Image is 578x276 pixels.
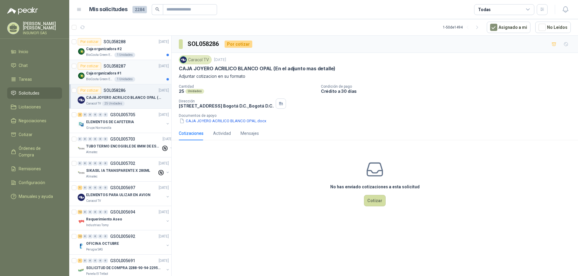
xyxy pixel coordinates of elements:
p: Caracol TV [86,101,101,106]
a: Manuales y ayuda [7,191,62,202]
div: 0 [93,259,98,263]
p: GSOL005692 [110,234,135,238]
p: [DATE] [159,112,169,118]
img: Company Logo [78,267,85,274]
a: Por cotizarSOL058286[DATE] Company LogoCAJA JOYERO ACRILICO BLANCO OPAL (En el adjunto mas detall... [69,84,171,109]
div: 0 [93,113,98,117]
div: 0 [93,186,98,190]
p: BioCosta Green Energy S.A.S [86,53,113,57]
p: TUBO TERMO ENCOGIBLE DE 8MM DE ESPESOR X 5CMS [86,144,161,149]
a: 0 0 0 0 0 0 GSOL005703[DATE] Company LogoTUBO TERMO ENCOGIBLE DE 8MM DE ESPESOR X 5CMSAlmatec [78,135,174,155]
img: Company Logo [78,72,85,79]
div: 0 [83,259,87,263]
img: Company Logo [78,194,85,201]
span: Inicio [19,48,28,55]
p: Adjuntar cotizacion en su formato [179,73,571,80]
h3: No has enviado cotizaciones a esta solicitud [330,183,420,190]
p: OFICINA OCTUBRE [86,241,119,247]
div: 0 [83,234,87,238]
span: Configuración [19,179,45,186]
p: SOL058287 [104,64,126,68]
p: Grupo Normandía [86,126,111,130]
p: [DATE] [159,39,169,45]
button: Asignado a mi [487,22,530,33]
div: 0 [98,137,103,141]
h1: Mis solicitudes [89,5,128,14]
a: 2 0 0 0 0 0 GSOL005705[DATE] Company LogoELEMENTOS DE CAFETERIAGrupo Normandía [78,111,170,130]
button: CAJA JOYERO ACRILICO BLANCO OPAL.docx [179,118,267,124]
div: Por cotizar [78,87,101,94]
p: SIKASIL IA TRANSPARENTE X 280ML [86,168,150,174]
div: 1 Unidades [114,53,135,57]
p: [DATE] [159,161,169,166]
div: 2 [78,113,82,117]
p: Dirección [179,99,273,103]
button: No Leídos [535,22,571,33]
p: GSOL005697 [110,186,135,190]
a: Órdenes de Compra [7,143,62,161]
p: [STREET_ADDRESS] Bogotá D.C. , Bogotá D.C. [179,103,273,108]
span: Tareas [19,76,32,83]
span: Chat [19,62,28,69]
div: 0 [83,186,87,190]
a: Configuración [7,177,62,188]
a: 0 0 0 0 0 0 GSOL005702[DATE] Company LogoSIKASIL IA TRANSPARENTE X 280MLAlmatec [78,160,170,179]
a: Licitaciones [7,101,62,113]
p: GSOL005705 [110,113,135,117]
img: Company Logo [180,56,187,63]
p: Perugia SAS [86,247,103,252]
div: 1 [78,186,82,190]
a: 12 0 0 0 0 0 GSOL005692[DATE] Company LogoOFICINA OCTUBREPerugia SAS [78,233,170,252]
a: Cotizar [7,129,62,140]
div: 0 [88,137,92,141]
div: Cotizaciones [179,130,204,137]
div: Todas [478,6,491,13]
span: 2284 [132,6,147,13]
img: Company Logo [78,48,85,55]
span: Licitaciones [19,104,41,110]
span: Remisiones [19,165,41,172]
a: Chat [7,60,62,71]
a: Tareas [7,74,62,85]
div: 0 [88,113,92,117]
p: SOL058286 [104,88,126,93]
div: 0 [103,113,108,117]
div: 0 [93,137,98,141]
p: [DATE] [159,185,169,191]
div: 0 [103,161,108,165]
p: Crédito a 30 días [321,89,576,94]
div: Mensajes [241,130,259,137]
span: Manuales y ayuda [19,193,53,200]
a: 12 0 0 0 0 0 GSOL005694[DATE] Company LogoRequerimiento AseoIndustrias Tomy [78,208,170,228]
div: 1 - 50 de 1494 [443,23,482,32]
div: 0 [98,234,103,238]
p: [DATE] [159,258,169,264]
p: BioCosta Green Energy S.A.S [86,77,113,82]
a: Remisiones [7,163,62,174]
img: Company Logo [78,96,85,104]
p: [DATE] [159,63,169,69]
p: Documentos de apoyo [179,114,576,118]
div: 0 [88,186,92,190]
div: 1 Unidades [114,77,135,82]
div: 25 Unidades [102,101,125,106]
span: Cotizar [19,131,33,138]
img: Company Logo [78,242,85,250]
div: 0 [103,234,108,238]
div: 0 [78,161,82,165]
div: 0 [93,161,98,165]
div: 0 [83,161,87,165]
img: Company Logo [78,121,85,128]
p: Almatec [86,174,98,179]
div: Por cotizar [78,38,101,45]
div: 12 [78,210,82,214]
p: GSOL005694 [110,210,135,214]
div: 0 [88,210,92,214]
div: 0 [103,186,108,190]
p: 25 [179,89,184,94]
div: 0 [103,210,108,214]
p: Caja organizadora #2 [86,46,122,52]
div: 0 [83,113,87,117]
p: Cantidad [179,84,316,89]
div: Actividad [213,130,231,137]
